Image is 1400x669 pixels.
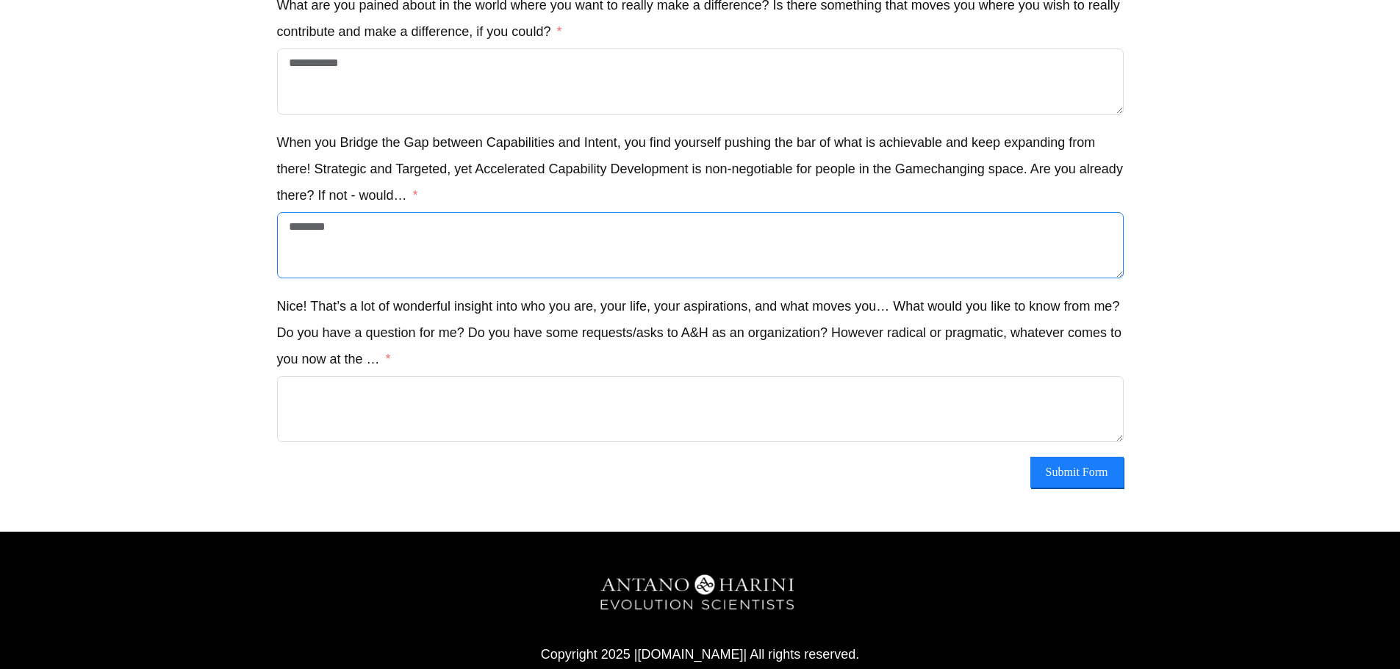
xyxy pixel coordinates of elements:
[277,48,1124,115] textarea: What are you pained about in the world where you want to really make a difference? Is there somet...
[572,562,829,626] img: AH_Ev-png-2
[744,647,860,662] span: | All rights reserved.
[277,129,1124,209] label: When you Bridge the Gap between Capabilities and Intent, you find yourself pushing the bar of wha...
[637,647,743,662] a: [DOMAIN_NAME]
[277,293,1124,372] label: Nice! That’s a lot of wonderful insight into who you are, your life, your aspirations, and what m...
[277,212,1124,278] textarea: When you Bridge the Gap between Capabilities and Intent, you find yourself pushing the bar of wha...
[1030,457,1124,488] button: Submit Form
[277,376,1124,442] textarea: Nice! That’s a lot of wonderful insight into who you are, your life, your aspirations, and what m...
[541,647,638,662] span: Copyright 2025 |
